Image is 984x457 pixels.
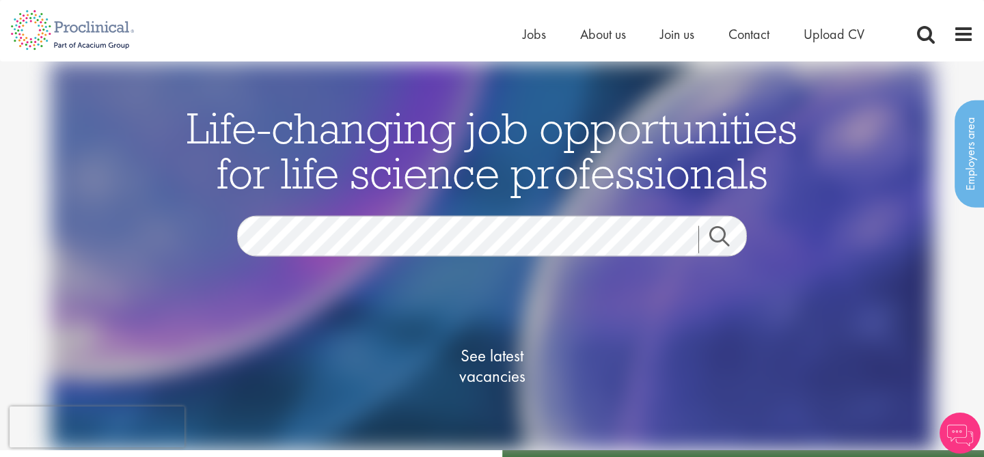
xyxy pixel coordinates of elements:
a: Join us [660,25,694,43]
iframe: reCAPTCHA [10,406,184,447]
img: candidate home [51,61,934,450]
a: Upload CV [804,25,864,43]
span: Life-changing job opportunities for life science professionals [187,100,797,200]
a: See latestvacancies [424,291,560,441]
span: See latest vacancies [424,346,560,387]
a: Contact [728,25,769,43]
a: Job search submit button [698,226,757,253]
a: About us [580,25,626,43]
img: Chatbot [940,413,981,454]
a: Jobs [523,25,546,43]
